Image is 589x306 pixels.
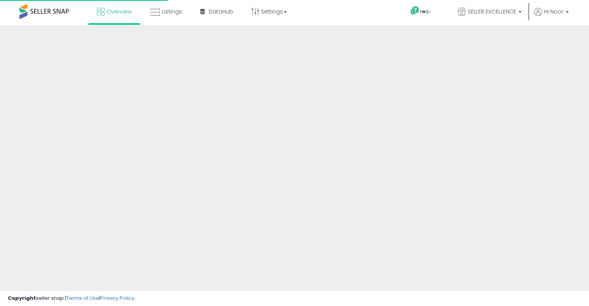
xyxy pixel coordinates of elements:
a: Terms of Use [66,294,99,302]
span: Hi Noor [544,8,563,15]
span: SELLER EXCELLENCE [468,8,516,15]
a: Hi Noor [534,8,569,23]
span: DataHub [209,8,233,15]
a: Privacy Policy [100,294,134,302]
span: Help [420,8,430,15]
div: seller snap | | [8,295,134,302]
span: Listings [162,8,182,15]
i: Get Help [410,6,420,15]
span: Overview [106,8,132,15]
strong: Copyright [8,294,36,302]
